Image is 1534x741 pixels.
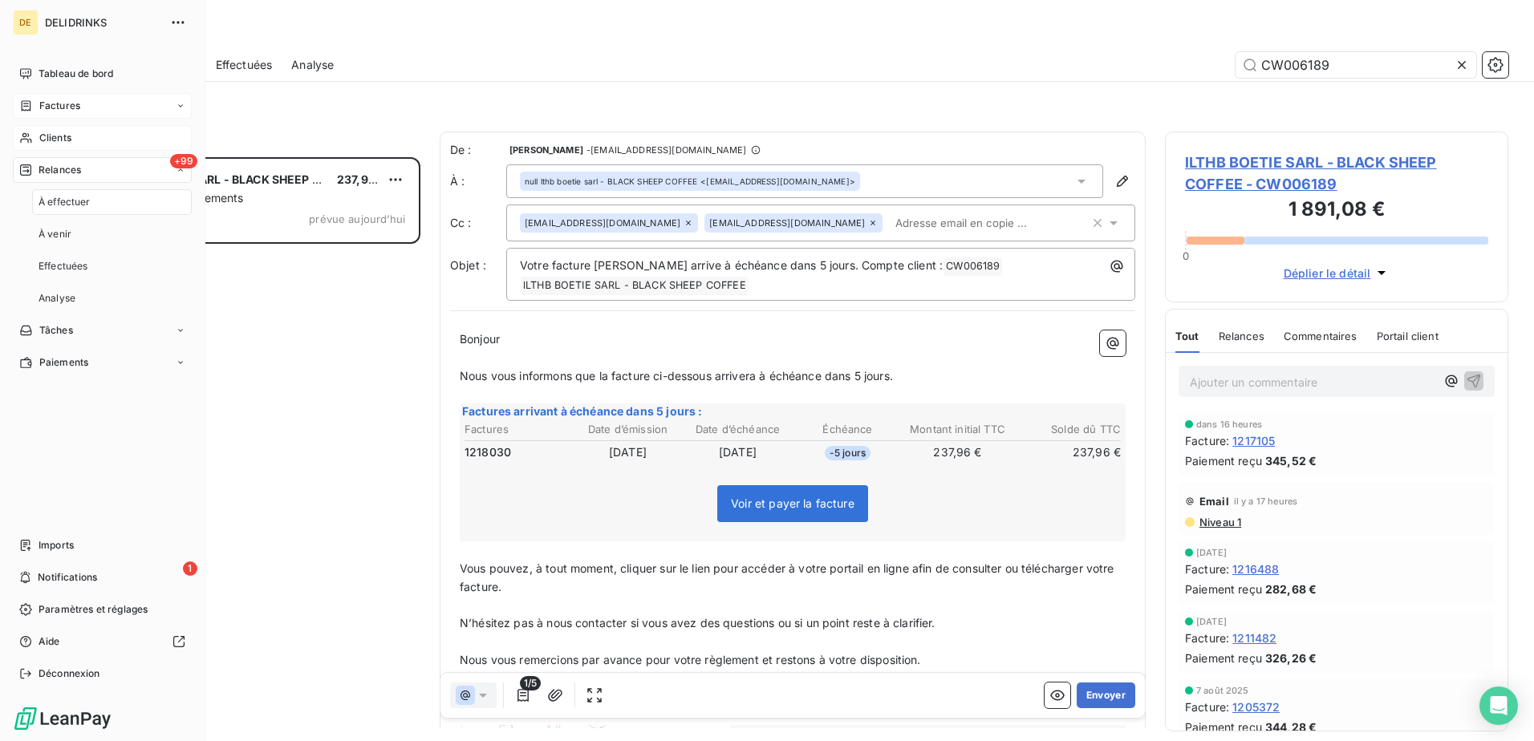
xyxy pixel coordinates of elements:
[684,443,792,461] td: [DATE]
[1013,443,1122,461] td: 237,96 €
[520,676,541,690] span: 1/5
[574,443,682,461] td: [DATE]
[1185,719,1262,735] span: Paiement reçu
[1185,432,1229,449] span: Facture :
[1199,495,1229,508] span: Email
[709,218,865,228] span: [EMAIL_ADDRESS][DOMAIN_NAME]
[717,485,868,522] span: Voir et payer la facture
[460,369,893,383] span: Nous vous informons que la facture ci-dessous arrivera à échéance dans 5 jours.
[39,355,88,370] span: Paiements
[39,67,113,81] span: Tableau de bord
[1185,650,1262,666] span: Paiement reçu
[460,653,921,666] span: Nous vous remercions par avance pour votre règlement et restons à votre disposition.
[1284,265,1371,281] span: Déplier le détail
[113,172,357,186] span: lLTHB BOETIE SARL - BLACK SHEEP COFFEE
[1232,698,1280,715] span: 1205372
[1185,630,1229,646] span: Facture :
[39,195,91,209] span: À effectuer
[1232,630,1276,646] span: 1211482
[944,257,1002,276] span: CW006189
[460,561,1118,593] span: Vous pouvez, à tout moment, cliquer sur le lien pour accéder à votre portail en ligne afin de con...
[39,131,71,145] span: Clients
[793,421,902,438] th: Échéance
[183,561,197,576] span: 1
[216,57,273,73] span: Effectuées
[1265,650,1317,666] span: 326,26 €
[39,323,73,338] span: Tâches
[1196,686,1249,695] span: 7 août 2025
[39,163,81,177] span: Relances
[1377,330,1439,342] span: Portail client
[1196,617,1227,626] span: [DATE]
[1284,330,1357,342] span: Commentaires
[903,443,1012,461] td: 237,96 €
[1185,581,1262,597] span: Paiement reçu
[1196,419,1262,429] span: dans 16 heures
[465,444,511,460] span: 1218030
[450,173,506,189] label: À :
[574,421,682,438] th: Date d’émission
[450,142,506,158] span: De :
[525,218,680,228] span: [EMAIL_ADDRESS][DOMAIN_NAME]
[1183,249,1189,262] span: 0
[337,172,386,186] span: 237,96 €
[1265,581,1317,597] span: 282,68 €
[464,421,572,438] th: Factures
[450,215,506,231] label: Cc :
[1279,264,1395,282] button: Déplier le détail
[39,602,148,617] span: Paramètres et réglages
[309,213,405,225] span: prévue aujourd’hui
[1198,516,1241,528] span: Niveau 1
[39,634,60,649] span: Aide
[889,211,1074,235] input: Adresse email en copie ...
[1265,452,1317,469] span: 345,52 €
[1185,152,1488,195] span: lLTHB BOETIE SARL - BLACK SHEEP COFFEE - CW006189
[39,259,88,273] span: Effectuées
[1077,682,1135,708] button: Envoyer
[1232,432,1275,449] span: 1217105
[460,616,935,630] span: N’hésitez pas à nous contacter si vous avez des questions ou si un point reste à clarifier.
[1175,330,1199,342] span: Tout
[1265,719,1317,735] span: 344,28 €
[521,277,749,295] span: lLTHB BOETIE SARL - BLACK SHEEP COFFEE
[170,154,197,168] span: +99
[1236,52,1476,78] input: Rechercher
[1013,421,1122,438] th: Solde dû TTC
[1232,561,1279,577] span: 1216488
[450,258,486,272] span: Objet :
[1234,496,1297,506] span: il y a 17 heures
[903,421,1012,438] th: Montant initial TTC
[460,332,500,346] span: Bonjour
[462,404,702,418] span: Factures arrivant à échéance dans 5 jours :
[39,227,71,241] span: À venir
[39,538,74,553] span: Imports
[1479,686,1518,725] div: Open Intercom Messenger
[525,176,697,187] span: null lthb boetie sarl - BLACK SHEEP COFFEE
[1185,452,1262,469] span: Paiement reçu
[39,99,80,113] span: Factures
[1219,330,1264,342] span: Relances
[13,10,39,35] div: DE
[525,176,855,187] div: <[EMAIL_ADDRESS][DOMAIN_NAME]>
[1185,195,1488,227] h3: 1 891,08 €
[77,157,420,741] div: grid
[1196,548,1227,557] span: [DATE]
[45,16,160,29] span: DELIDRINKS
[684,421,792,438] th: Date d’échéance
[39,666,100,681] span: Déconnexion
[1185,698,1229,715] span: Facture :
[13,629,192,654] a: Aide
[291,57,334,73] span: Analyse
[520,258,943,272] span: Votre facture [PERSON_NAME] arrive à échéance dans 5 jours. Compte client :
[825,446,870,460] span: -5 jours
[39,291,75,306] span: Analyse
[1185,561,1229,577] span: Facture :
[38,570,97,585] span: Notifications
[586,145,746,155] span: - [EMAIL_ADDRESS][DOMAIN_NAME]
[13,706,112,731] img: Logo LeanPay
[509,145,583,155] span: [PERSON_NAME]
